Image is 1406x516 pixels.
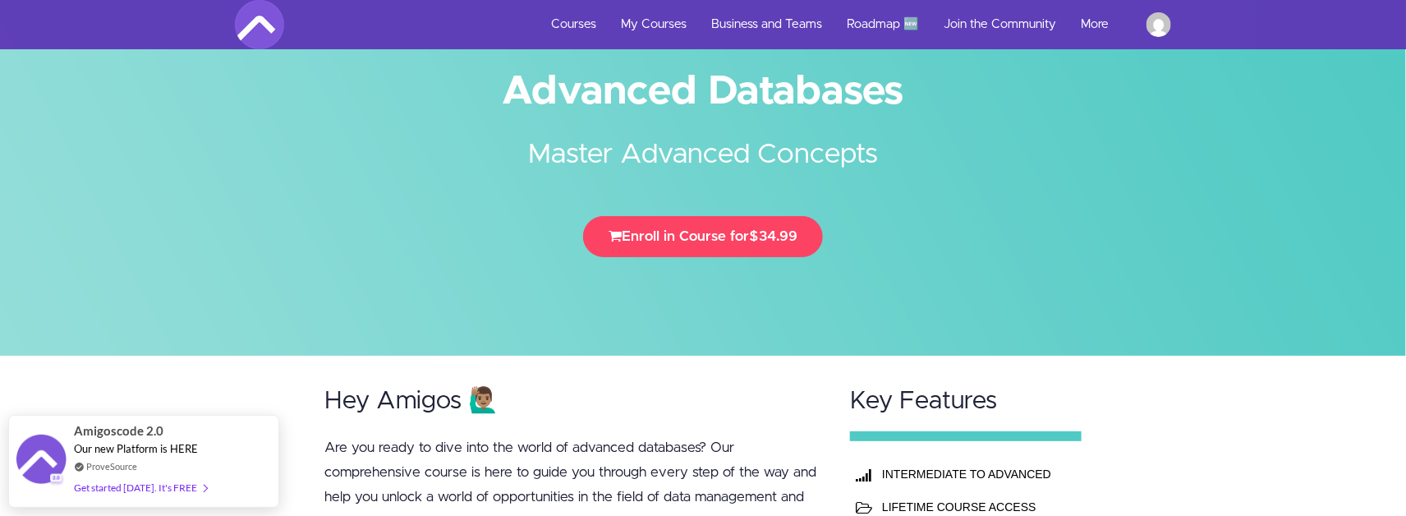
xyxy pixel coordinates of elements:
[16,435,66,488] img: provesource social proof notification image
[74,478,207,497] div: Get started [DATE]. It's FREE
[583,216,823,257] button: Enroll in Course for$34.99
[74,422,163,440] span: Amigoscode 2.0
[1146,12,1171,37] img: bittukp2000@gmail.com
[878,458,1072,491] th: INTERMEDIATE TO ADVANCED
[324,388,819,415] h2: Hey Amigos 🙋🏽‍♂️
[395,110,1011,175] h2: Master Advanced Concepts
[74,442,198,455] span: Our new Platform is HERE
[850,388,1082,415] h2: Key Features
[235,73,1171,110] h1: Advanced Databases
[749,229,797,243] span: $34.99
[86,459,137,473] a: ProveSource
